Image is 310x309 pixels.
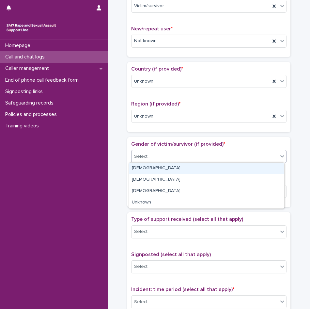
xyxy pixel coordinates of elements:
[129,186,284,197] div: Non-binary
[134,38,157,44] span: Not known
[134,228,150,235] div: Select...
[131,26,173,31] span: New/repeat user
[3,111,62,118] p: Policies and processes
[3,42,36,49] p: Homepage
[129,174,284,186] div: Male
[134,263,150,270] div: Select...
[131,141,225,147] span: Gender of victim/survivor (if provided)
[134,78,153,85] span: Unknown
[131,252,211,257] span: Signposted (select all that apply)
[134,113,153,120] span: Unknown
[3,77,84,83] p: End of phone call feedback form
[129,197,284,208] div: Unknown
[131,217,243,222] span: Type of support received (select all that apply)
[134,299,150,305] div: Select...
[5,21,57,34] img: rhQMoQhaT3yELyF149Cw
[3,54,50,60] p: Call and chat logs
[3,65,54,72] p: Caller management
[134,3,164,9] span: Victim/survivor
[131,66,183,72] span: Country (if provided)
[131,101,180,106] span: Region (if provided)
[3,100,59,106] p: Safeguarding records
[3,89,48,95] p: Signposting links
[129,163,284,174] div: Female
[131,287,234,292] span: Incident: time period (select all that apply)
[134,153,150,160] div: Select...
[3,123,44,129] p: Training videos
